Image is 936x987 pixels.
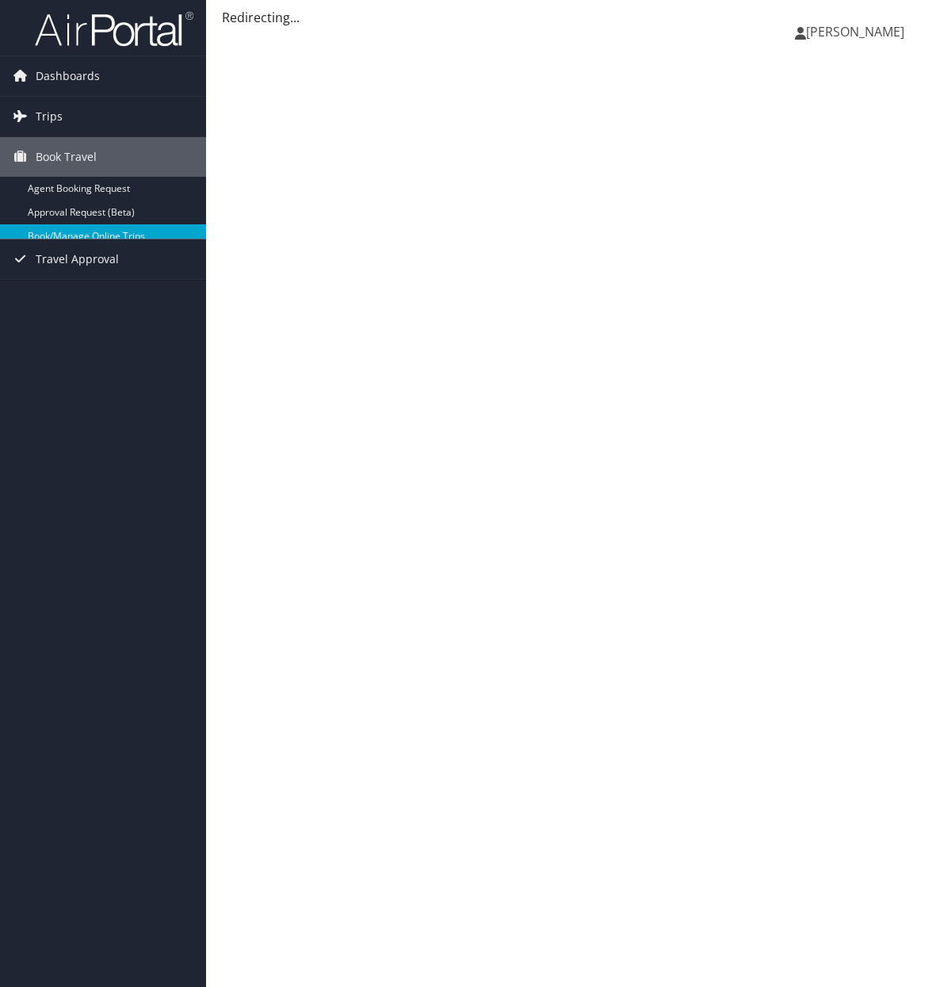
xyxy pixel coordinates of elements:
span: Dashboards [36,56,100,96]
span: [PERSON_NAME] [806,23,904,40]
span: Travel Approval [36,239,119,279]
div: Redirecting... [222,8,920,27]
span: Book Travel [36,137,97,177]
span: Trips [36,97,63,136]
img: airportal-logo.png [35,10,193,48]
a: [PERSON_NAME] [795,8,920,55]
